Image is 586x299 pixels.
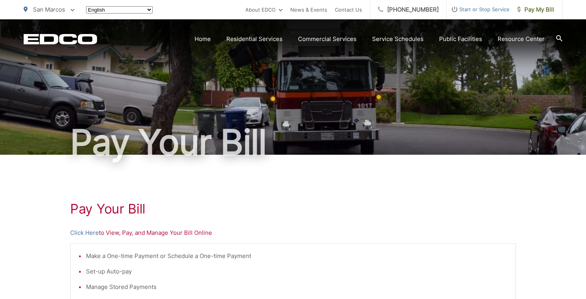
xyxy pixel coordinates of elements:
[70,228,516,237] p: to View, Pay, and Manage Your Bill Online
[70,201,516,217] h1: Pay Your Bill
[372,34,424,44] a: Service Schedules
[226,34,283,44] a: Residential Services
[24,34,97,44] a: EDCD logo. Return to the homepage.
[439,34,482,44] a: Public Facilities
[70,228,99,237] a: Click Here
[86,282,508,292] li: Manage Stored Payments
[245,5,283,14] a: About EDCO
[290,5,327,14] a: News & Events
[335,5,362,14] a: Contact Us
[86,267,508,276] li: Set-up Auto-pay
[24,123,562,162] h1: Pay Your Bill
[86,6,153,14] select: Select a language
[498,34,545,44] a: Resource Center
[517,5,554,14] span: Pay My Bill
[33,6,65,13] span: San Marcos
[86,251,508,261] li: Make a One-time Payment or Schedule a One-time Payment
[195,34,211,44] a: Home
[298,34,357,44] a: Commercial Services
